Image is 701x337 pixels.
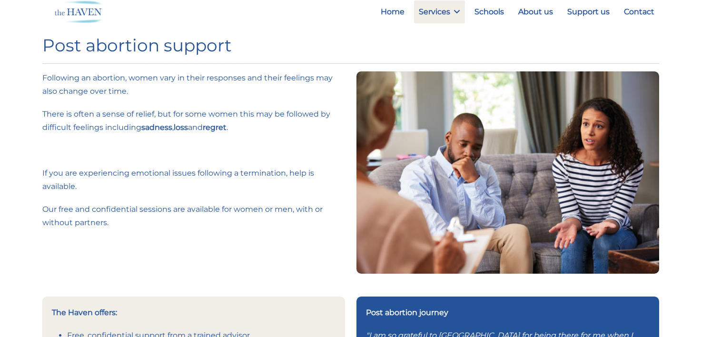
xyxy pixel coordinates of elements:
[376,0,409,23] a: Home
[42,203,345,229] p: Our free and confidential sessions are available for women or men, with or without partners.
[470,0,509,23] a: Schools
[174,123,188,132] strong: loss
[141,123,172,132] strong: sadness
[414,0,465,23] a: Services
[42,108,345,134] p: There is often a sense of relief, but for some women this may be followed by difficult feelings i...
[203,123,227,132] strong: regret
[52,308,117,317] strong: The Haven offers:
[356,71,659,273] img: Young couple in crisis trying solve problem during counselling
[42,167,345,193] p: If you are experiencing emotional issues following a termination, help is available.
[513,0,558,23] a: About us
[42,71,345,98] p: Following an abortion, women vary in their responses and their feelings may also change over time.
[42,35,659,56] h1: Post abortion support
[366,308,448,317] strong: Post abortion journey
[563,0,614,23] a: Support us
[619,0,659,23] a: Contact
